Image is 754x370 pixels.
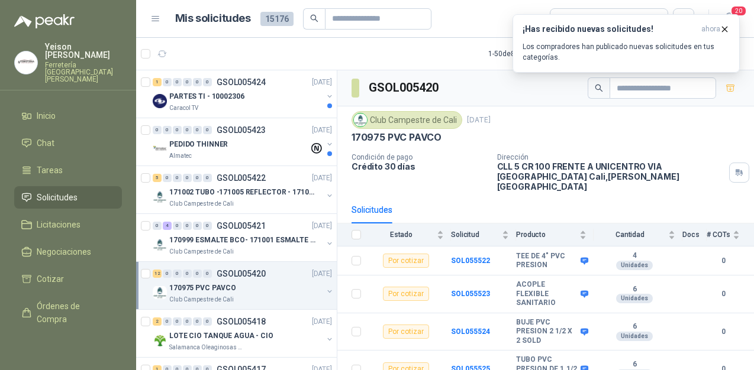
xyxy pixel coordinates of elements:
[153,317,162,326] div: 2
[163,174,172,182] div: 0
[193,126,202,134] div: 0
[153,333,167,348] img: Company Logo
[217,270,266,278] p: GSOL005420
[14,295,122,330] a: Órdenes de Compra
[594,231,666,239] span: Cantidad
[173,174,182,182] div: 0
[173,222,182,230] div: 0
[594,251,675,261] b: 4
[516,223,594,246] th: Producto
[497,161,724,192] p: CLL 5 CR 100 FRENTE A UNICENTRO VIA [GEOGRAPHIC_DATA] Cali , [PERSON_NAME][GEOGRAPHIC_DATA]
[352,161,488,171] p: Crédito 30 días
[516,318,578,346] b: BUJE PVC PRESION 2 1/2 X 2 SOLD
[217,126,266,134] p: GSOL005423
[203,126,212,134] div: 0
[153,267,334,304] a: 12 0 0 0 0 0 GSOL005420[DATE] Company Logo170975 PVC PAVCOClub Campestre de Cali
[153,190,167,204] img: Company Logo
[153,75,334,113] a: 1 0 0 0 0 0 GSOL005424[DATE] Company LogoPARTES TI - 10002306Caracol TV
[37,191,78,204] span: Solicitudes
[14,213,122,236] a: Licitaciones
[497,153,724,161] p: Dirección
[14,105,122,127] a: Inicio
[183,270,192,278] div: 0
[488,44,565,63] div: 1 - 50 de 8891
[707,231,730,239] span: # COTs
[467,115,491,126] p: [DATE]
[173,270,182,278] div: 0
[37,245,91,258] span: Negociaciones
[169,199,234,209] p: Club Campestre de Cali
[153,285,167,300] img: Company Logo
[173,126,182,134] div: 0
[217,222,266,230] p: GSOL005421
[153,222,162,230] div: 0
[368,231,434,239] span: Estado
[312,125,332,136] p: [DATE]
[15,51,37,74] img: Company Logo
[14,186,122,209] a: Solicitudes
[383,287,429,301] div: Por cotizar
[730,5,747,17] span: 20
[183,222,192,230] div: 0
[193,78,202,86] div: 0
[169,187,317,198] p: 171002 TUBO -171005 REFLECTOR - 171007 PANEL
[312,268,332,280] p: [DATE]
[451,257,490,265] b: SOL055522
[183,126,192,134] div: 0
[175,10,251,27] h1: Mis solicitudes
[312,173,332,184] p: [DATE]
[523,41,730,63] p: Los compradores han publicado nuevas solicitudes en tus categorías.
[14,241,122,263] a: Negociaciones
[594,223,682,246] th: Cantidad
[45,61,122,83] p: Ferretería [GEOGRAPHIC_DATA][PERSON_NAME]
[14,14,75,28] img: Logo peakr
[14,132,122,154] a: Chat
[368,223,451,246] th: Estado
[153,142,167,156] img: Company Logo
[193,174,202,182] div: 0
[707,255,740,267] b: 0
[153,78,162,86] div: 1
[260,12,294,26] span: 15176
[516,231,577,239] span: Producto
[523,24,697,34] h3: ¡Has recibido nuevas solicitudes!
[203,270,212,278] div: 0
[312,77,332,88] p: [DATE]
[616,261,653,270] div: Unidades
[37,340,80,353] span: Remisiones
[718,8,740,30] button: 20
[352,153,488,161] p: Condición de pago
[37,272,64,285] span: Cotizar
[173,317,182,326] div: 0
[169,235,317,246] p: 170999 ESMALTE BCO- 171001 ESMALTE GRIS
[383,254,429,268] div: Por cotizar
[516,280,578,308] b: ACOPLE FLEXIBLE SANITARIO
[383,324,429,339] div: Por cotizar
[193,222,202,230] div: 0
[451,290,490,298] a: SOL055523
[169,330,273,342] p: LOTE CIO TANQUE AGUA - CIO
[594,285,675,294] b: 6
[169,247,234,257] p: Club Campestre de Cali
[163,317,172,326] div: 0
[173,78,182,86] div: 0
[594,322,675,332] b: 6
[217,78,266,86] p: GSOL005424
[153,126,162,134] div: 0
[594,360,675,369] b: 6
[193,270,202,278] div: 0
[153,238,167,252] img: Company Logo
[153,171,334,209] a: 5 0 0 0 0 0 GSOL005422[DATE] Company Logo171002 TUBO -171005 REFLECTOR - 171007 PANELClub Campest...
[169,91,244,102] p: PARTES TI - 10002306
[516,252,578,270] b: TEE DE 4" PVC PRESION
[352,111,462,129] div: Club Campestre de Cali
[312,220,332,232] p: [DATE]
[558,12,582,25] div: Todas
[595,84,603,92] span: search
[707,223,754,246] th: # COTs
[183,317,192,326] div: 0
[153,123,334,161] a: 0 0 0 0 0 0 GSOL005423[DATE] Company LogoPEDIDO THINNERAlmatec
[169,151,192,161] p: Almatec
[45,43,122,59] p: Yeison [PERSON_NAME]
[169,139,228,150] p: PEDIDO THINNER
